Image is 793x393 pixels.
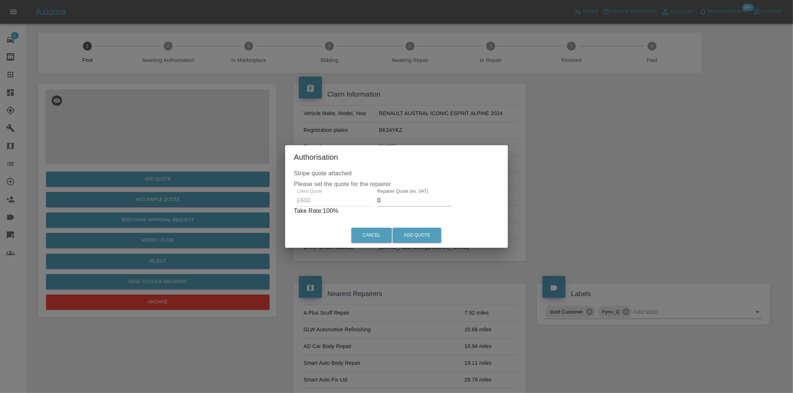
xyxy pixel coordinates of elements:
button: Add Quote [393,228,441,243]
label: Client Quote [297,188,322,195]
p: Stripe quote attached [294,169,499,178]
button: Cancel [351,228,392,243]
p: Please set the quote for the repairer [294,169,499,189]
h2: Authorisation [285,145,508,169]
label: Repairer Quote (ex. VAT) [377,188,428,195]
p: Take Rate: 100 % [294,207,499,215]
